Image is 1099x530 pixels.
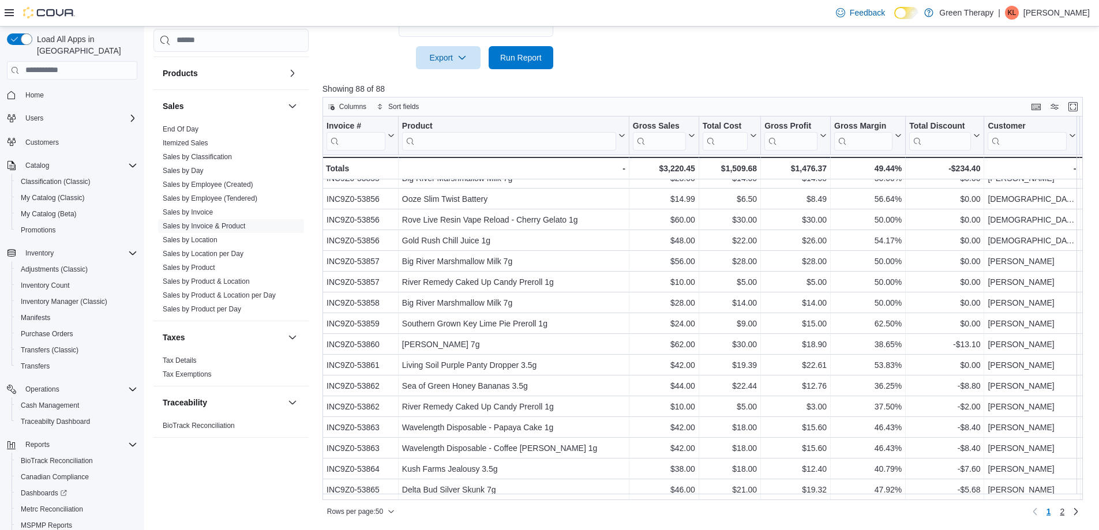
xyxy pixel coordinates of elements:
[327,171,395,185] div: INC9Z0-53855
[909,161,980,175] div: -$234.40
[21,246,137,260] span: Inventory
[703,121,748,132] div: Total Cost
[633,213,695,227] div: $60.00
[12,294,142,310] button: Inventory Manager (Classic)
[21,246,58,260] button: Inventory
[16,279,74,292] a: Inventory Count
[988,296,1076,310] div: [PERSON_NAME]
[402,121,616,151] div: Product
[16,470,93,484] a: Canadian Compliance
[633,171,695,185] div: $28.00
[16,343,83,357] a: Transfers (Classic)
[286,330,299,344] button: Taxes
[163,167,204,175] a: Sales by Day
[163,397,207,408] h3: Traceability
[633,400,695,414] div: $10.00
[12,277,142,294] button: Inventory Count
[2,245,142,261] button: Inventory
[402,213,625,227] div: Rove Live Resin Vape Reload - Cherry Gelato 1g
[703,171,757,185] div: $14.00
[21,265,88,274] span: Adjustments (Classic)
[834,337,902,351] div: 38.65%
[21,313,50,322] span: Manifests
[988,358,1076,372] div: [PERSON_NAME]
[21,177,91,186] span: Classification (Classic)
[402,296,625,310] div: Big River Marshmallow Milk 7g
[327,379,395,393] div: INC9Z0-53862
[764,213,827,227] div: $30.00
[327,213,395,227] div: INC9Z0-53856
[764,358,827,372] div: $22.61
[988,121,1067,132] div: Customer
[909,192,980,206] div: $0.00
[16,415,95,428] a: Traceabilty Dashboard
[21,438,54,452] button: Reports
[834,296,902,310] div: 50.00%
[834,213,902,227] div: 50.00%
[163,263,215,272] span: Sales by Product
[163,208,213,216] a: Sales by Invoice
[633,121,686,151] div: Gross Sales
[16,175,137,189] span: Classification (Classic)
[1005,6,1019,20] div: Kyle Lack
[402,400,625,414] div: River Remedy Caked Up Candy Preroll 1g
[25,161,49,170] span: Catalog
[163,264,215,272] a: Sales by Product
[834,317,902,330] div: 62.50%
[16,359,137,373] span: Transfers
[21,159,54,172] button: Catalog
[32,33,137,57] span: Load All Apps in [GEOGRAPHIC_DATA]
[834,254,902,268] div: 50.00%
[388,102,419,111] span: Sort fields
[21,521,72,530] span: MSPMP Reports
[163,100,184,112] h3: Sales
[834,379,902,393] div: 36.25%
[633,161,695,175] div: $3,220.45
[16,327,137,341] span: Purchase Orders
[16,295,137,309] span: Inventory Manager (Classic)
[21,417,90,426] span: Traceabilty Dashboard
[16,207,137,221] span: My Catalog (Beta)
[834,121,892,132] div: Gross Margin
[16,470,137,484] span: Canadian Compliance
[16,223,61,237] a: Promotions
[21,193,85,202] span: My Catalog (Classic)
[163,208,213,217] span: Sales by Invoice
[12,222,142,238] button: Promotions
[402,161,625,175] div: -
[21,488,67,498] span: Dashboards
[2,133,142,150] button: Customers
[21,297,107,306] span: Inventory Manager (Classic)
[16,359,54,373] a: Transfers
[327,296,395,310] div: INC9Z0-53858
[16,175,95,189] a: Classification (Classic)
[339,102,366,111] span: Columns
[909,337,980,351] div: -$13.10
[21,136,63,149] a: Customers
[988,254,1076,268] div: [PERSON_NAME]
[633,234,695,247] div: $48.00
[286,66,299,80] button: Products
[764,337,827,351] div: $18.90
[12,469,142,485] button: Canadian Compliance
[423,46,474,69] span: Export
[16,311,137,325] span: Manifests
[163,277,250,285] a: Sales by Product & Location
[163,397,283,408] button: Traceability
[834,121,902,151] button: Gross Margin
[703,296,757,310] div: $14.00
[12,414,142,430] button: Traceabilty Dashboard
[163,153,232,161] a: Sales by Classification
[163,422,235,430] a: BioTrack Reconciliation
[21,472,89,482] span: Canadian Compliance
[163,139,208,147] a: Itemized Sales
[988,213,1076,227] div: [DEMOGRAPHIC_DATA][PERSON_NAME]
[327,337,395,351] div: INC9Z0-53860
[21,209,77,219] span: My Catalog (Beta)
[163,181,253,189] a: Sales by Employee (Created)
[21,111,137,125] span: Users
[21,362,50,371] span: Transfers
[703,358,757,372] div: $19.39
[21,382,64,396] button: Operations
[633,379,695,393] div: $44.00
